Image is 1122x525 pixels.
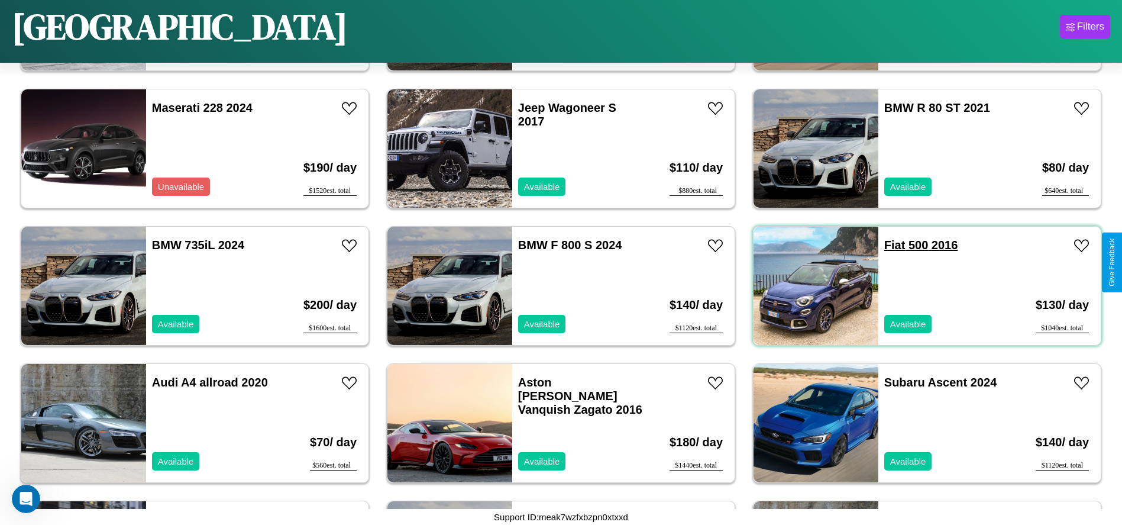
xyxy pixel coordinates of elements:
[670,424,723,461] h3: $ 180 / day
[524,453,560,469] p: Available
[303,149,357,186] h3: $ 190 / day
[303,186,357,196] div: $ 1520 est. total
[518,376,642,416] a: Aston [PERSON_NAME] Vanquish Zagato 2016
[670,186,723,196] div: $ 880 est. total
[524,316,560,332] p: Available
[670,461,723,471] div: $ 1440 est. total
[670,286,723,324] h3: $ 140 / day
[1060,15,1110,38] button: Filters
[524,179,560,195] p: Available
[152,376,268,389] a: Audi A4 allroad 2020
[518,239,622,252] a: BMW F 800 S 2024
[158,316,194,332] p: Available
[303,324,357,333] div: $ 1600 est. total
[158,453,194,469] p: Available
[890,453,926,469] p: Available
[1036,286,1089,324] h3: $ 130 / day
[884,101,990,114] a: BMW R 80 ST 2021
[518,101,616,128] a: Jeep Wagoneer S 2017
[884,376,997,389] a: Subaru Ascent 2024
[12,2,348,51] h1: [GEOGRAPHIC_DATA]
[494,509,628,525] p: Support ID: meak7wzfxbzpn0xtxxd
[1108,239,1116,286] div: Give Feedback
[884,239,958,252] a: Fiat 500 2016
[303,286,357,324] h3: $ 200 / day
[670,324,723,333] div: $ 1120 est. total
[310,461,357,471] div: $ 560 est. total
[158,179,204,195] p: Unavailable
[12,485,40,513] iframe: Intercom live chat
[890,316,926,332] p: Available
[310,424,357,461] h3: $ 70 / day
[1042,149,1089,186] h3: $ 80 / day
[1036,324,1089,333] div: $ 1040 est. total
[670,149,723,186] h3: $ 110 / day
[1042,186,1089,196] div: $ 640 est. total
[152,239,244,252] a: BMW 735iL 2024
[1077,21,1104,33] div: Filters
[1036,461,1089,471] div: $ 1120 est. total
[890,179,926,195] p: Available
[1036,424,1089,461] h3: $ 140 / day
[152,101,253,114] a: Maserati 228 2024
